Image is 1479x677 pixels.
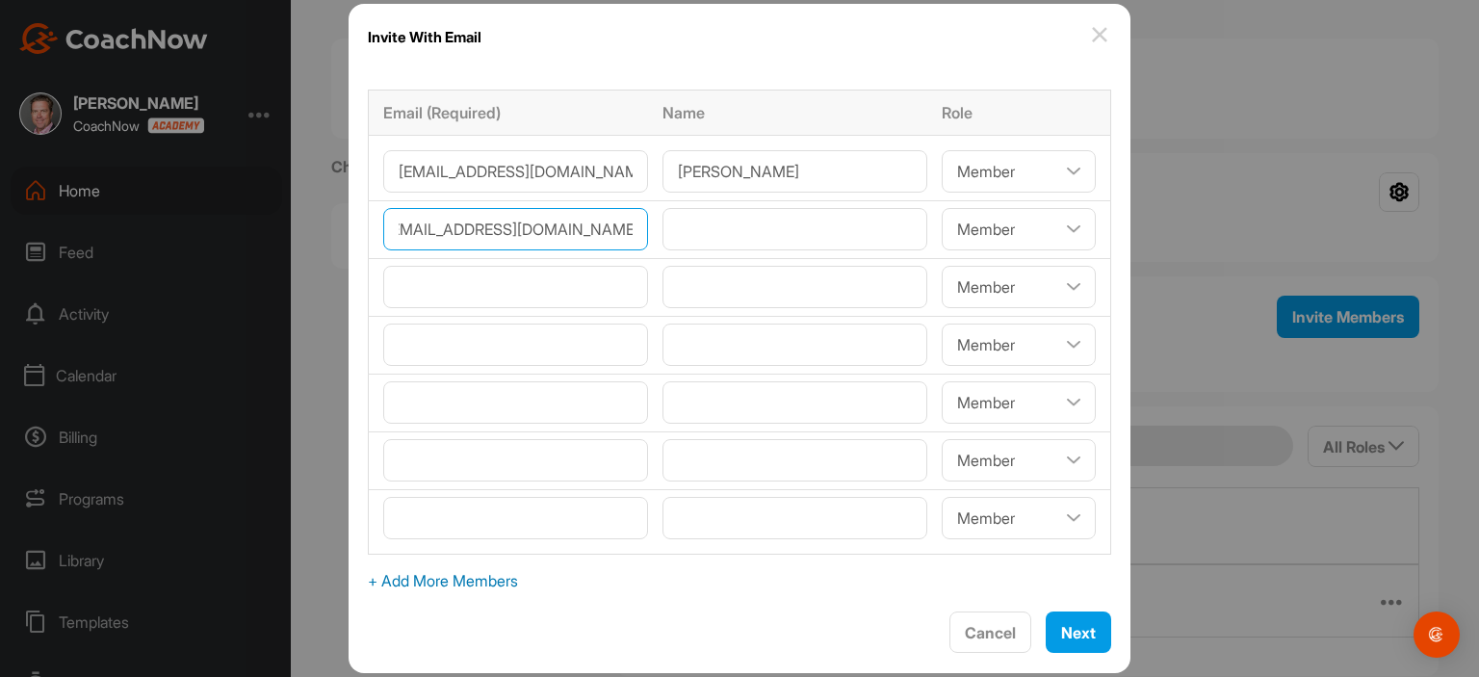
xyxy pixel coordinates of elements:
[965,623,1016,642] span: Cancel
[368,23,481,51] h1: Invite With Email
[369,90,656,136] th: Email (Required)
[656,90,935,136] th: Name
[1061,623,1096,642] span: Next
[1088,23,1111,46] img: close
[935,90,1111,136] th: Role
[1414,612,1460,658] div: Open Intercom Messenger
[949,612,1031,653] button: Cancel
[368,569,1111,592] span: + Add More Members
[1046,612,1111,653] button: Next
